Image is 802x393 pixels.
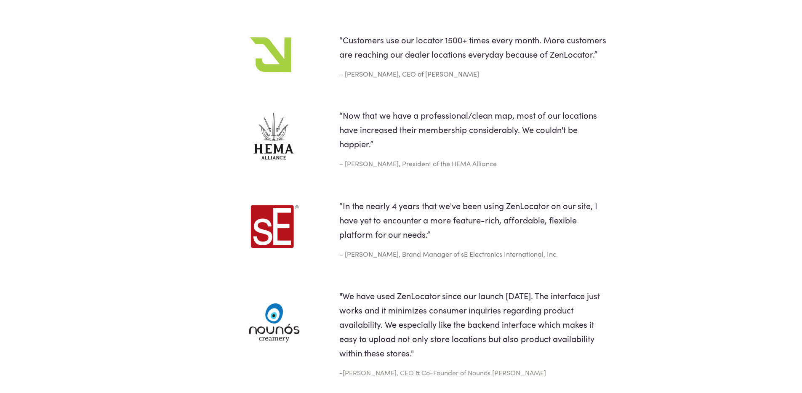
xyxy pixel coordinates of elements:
[339,159,497,168] span: – [PERSON_NAME], President of the HEMA Alliance
[339,368,343,377] strong: -
[339,109,599,149] span: “Now that we have a professional/clean map, most of our locations have increased their membership...
[233,289,314,345] img: Nounos Creamery logo
[233,18,314,89] img: Eyce Molds logo
[343,368,546,377] span: [PERSON_NAME], CEO & Co-Founder of Nounós [PERSON_NAME]
[339,250,558,258] span: – [PERSON_NAME], Brand Manager of sE Electronics International, Inc.
[233,199,314,255] img: SE Electronics logo
[233,108,314,164] img: Hema Alliance logo
[339,69,479,78] span: – [PERSON_NAME], CEO of [PERSON_NAME]
[339,200,600,240] span: “In the nearly 4 years that we've been using ZenLocator on our site, I have yet to encounter a mo...
[339,290,602,358] span: "We have used ZenLocator since our launch [DATE]. The interface just works and it minimizes consu...
[339,34,608,60] span: “Customers use our locator 1500+ times every month. More customers are reaching our dealer locati...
